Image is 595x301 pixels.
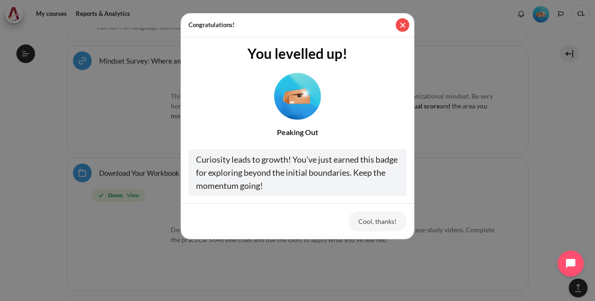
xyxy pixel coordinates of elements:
h5: Congratulations! [189,21,235,30]
h3: You levelled up! [189,45,406,62]
div: Curiosity leads to growth! You've just earned this badge for exploring beyond the initial boundar... [189,149,406,196]
div: Level #2 [274,69,321,120]
img: Level #2 [274,72,321,119]
button: Close [396,18,409,32]
button: Cool, thanks! [348,211,406,231]
div: Peaking Out [189,127,406,138]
